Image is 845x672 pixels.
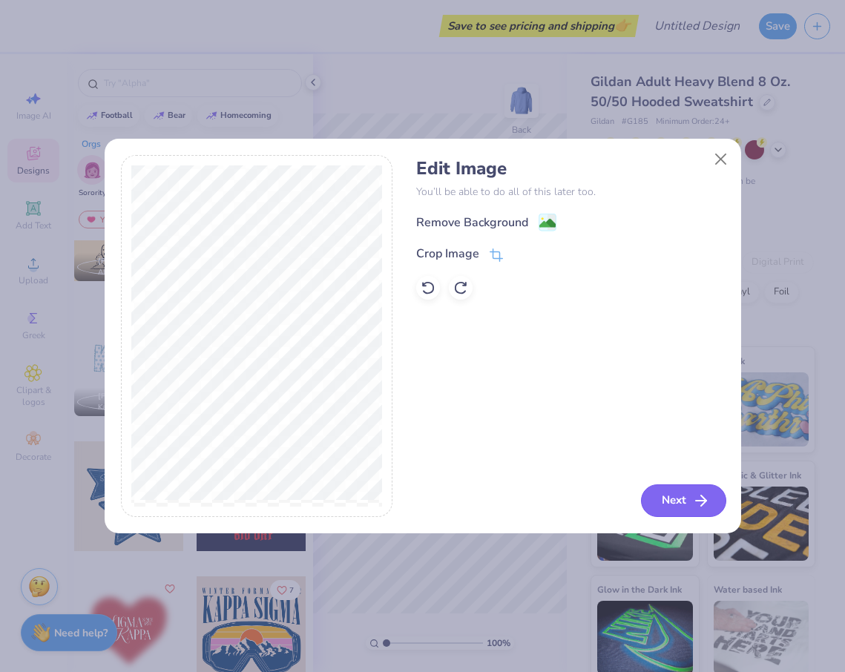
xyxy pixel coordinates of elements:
h4: Edit Image [416,158,724,179]
button: Close [706,145,734,173]
div: Crop Image [416,245,479,263]
button: Next [641,484,726,517]
p: You’ll be able to do all of this later too. [416,184,724,200]
div: Remove Background [416,214,528,231]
